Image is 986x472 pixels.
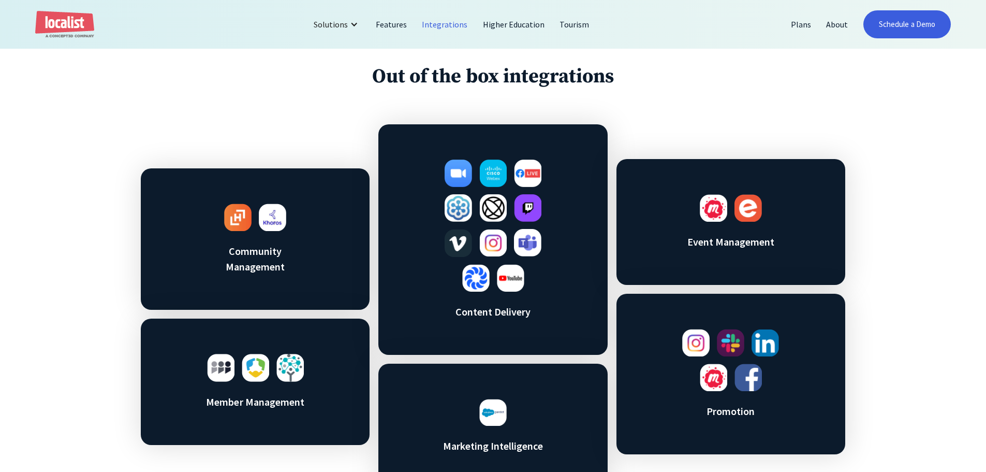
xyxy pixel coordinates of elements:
[819,12,856,37] a: About
[552,12,597,37] a: Tourism
[439,438,548,454] h3: Marketing Intelligence
[306,12,369,37] div: Solutions
[35,11,94,38] a: home
[369,12,415,37] a: Features
[439,304,548,320] h3: Content Delivery
[415,12,475,37] a: Integrations
[476,12,553,37] a: Higher Education
[201,394,310,410] h3: Member Management
[676,404,785,419] h3: Promotion
[676,234,785,250] h3: Event Management
[201,244,310,275] h3: Community Management
[141,65,845,90] h1: Out of the box integrations
[314,18,348,31] div: Solutions
[784,12,819,37] a: Plans
[863,10,951,38] a: Schedule a Demo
